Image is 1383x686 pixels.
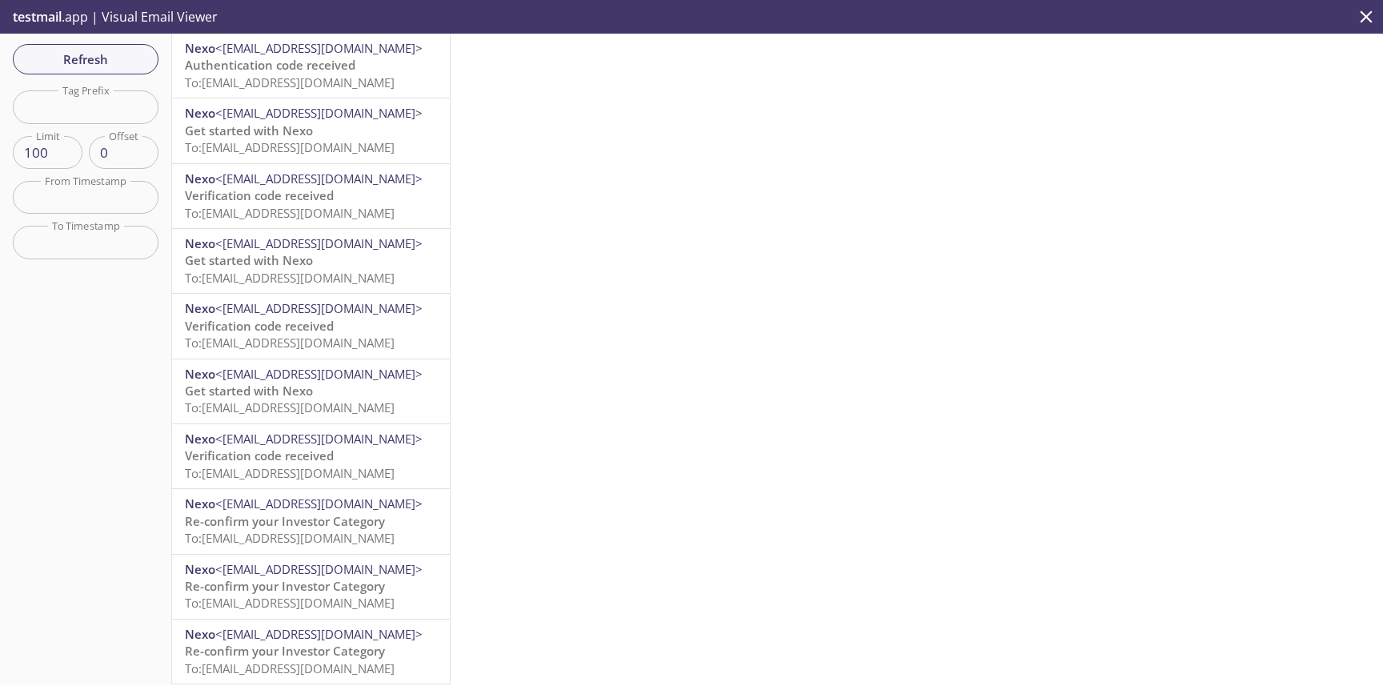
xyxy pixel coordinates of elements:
span: Refresh [26,49,146,70]
span: <[EMAIL_ADDRESS][DOMAIN_NAME]> [215,170,423,187]
span: Verification code received [185,187,334,203]
span: <[EMAIL_ADDRESS][DOMAIN_NAME]> [215,105,423,121]
span: To: [EMAIL_ADDRESS][DOMAIN_NAME] [185,74,395,90]
span: Nexo [185,105,215,121]
span: To: [EMAIL_ADDRESS][DOMAIN_NAME] [185,595,395,611]
span: To: [EMAIL_ADDRESS][DOMAIN_NAME] [185,660,395,676]
span: Re-confirm your Investor Category [185,578,385,594]
span: <[EMAIL_ADDRESS][DOMAIN_NAME]> [215,626,423,642]
span: Authentication code received [185,57,355,73]
span: Nexo [185,431,215,447]
div: Nexo<[EMAIL_ADDRESS][DOMAIN_NAME]>Get started with NexoTo:[EMAIL_ADDRESS][DOMAIN_NAME] [172,359,450,423]
button: Refresh [13,44,158,74]
span: To: [EMAIL_ADDRESS][DOMAIN_NAME] [185,530,395,546]
span: Verification code received [185,318,334,334]
div: Nexo<[EMAIL_ADDRESS][DOMAIN_NAME]>Get started with NexoTo:[EMAIL_ADDRESS][DOMAIN_NAME] [172,98,450,162]
span: Nexo [185,495,215,511]
span: Verification code received [185,447,334,463]
div: Nexo<[EMAIL_ADDRESS][DOMAIN_NAME]>Verification code receivedTo:[EMAIL_ADDRESS][DOMAIN_NAME] [172,424,450,488]
span: To: [EMAIL_ADDRESS][DOMAIN_NAME] [185,205,395,221]
div: Nexo<[EMAIL_ADDRESS][DOMAIN_NAME]>Authentication code receivedTo:[EMAIL_ADDRESS][DOMAIN_NAME] [172,34,450,98]
span: <[EMAIL_ADDRESS][DOMAIN_NAME]> [215,495,423,511]
div: Nexo<[EMAIL_ADDRESS][DOMAIN_NAME]>Re-confirm your Investor CategoryTo:[EMAIL_ADDRESS][DOMAIN_NAME] [172,555,450,619]
div: Nexo<[EMAIL_ADDRESS][DOMAIN_NAME]>Get started with NexoTo:[EMAIL_ADDRESS][DOMAIN_NAME] [172,229,450,293]
span: Re-confirm your Investor Category [185,513,385,529]
span: Nexo [185,170,215,187]
span: <[EMAIL_ADDRESS][DOMAIN_NAME]> [215,431,423,447]
span: To: [EMAIL_ADDRESS][DOMAIN_NAME] [185,465,395,481]
span: To: [EMAIL_ADDRESS][DOMAIN_NAME] [185,270,395,286]
span: To: [EMAIL_ADDRESS][DOMAIN_NAME] [185,139,395,155]
span: <[EMAIL_ADDRESS][DOMAIN_NAME]> [215,561,423,577]
span: <[EMAIL_ADDRESS][DOMAIN_NAME]> [215,366,423,382]
div: Nexo<[EMAIL_ADDRESS][DOMAIN_NAME]>Verification code receivedTo:[EMAIL_ADDRESS][DOMAIN_NAME] [172,164,450,228]
span: testmail [13,8,62,26]
span: Nexo [185,366,215,382]
span: Nexo [185,561,215,577]
div: Nexo<[EMAIL_ADDRESS][DOMAIN_NAME]>Re-confirm your Investor CategoryTo:[EMAIL_ADDRESS][DOMAIN_NAME] [172,489,450,553]
div: Nexo<[EMAIL_ADDRESS][DOMAIN_NAME]>Verification code receivedTo:[EMAIL_ADDRESS][DOMAIN_NAME] [172,294,450,358]
span: Nexo [185,40,215,56]
span: Get started with Nexo [185,122,313,138]
span: Nexo [185,300,215,316]
span: Get started with Nexo [185,252,313,268]
span: <[EMAIL_ADDRESS][DOMAIN_NAME]> [215,40,423,56]
div: Nexo<[EMAIL_ADDRESS][DOMAIN_NAME]>Re-confirm your Investor CategoryTo:[EMAIL_ADDRESS][DOMAIN_NAME] [172,620,450,684]
span: <[EMAIL_ADDRESS][DOMAIN_NAME]> [215,235,423,251]
span: Nexo [185,235,215,251]
span: Get started with Nexo [185,383,313,399]
span: Re-confirm your Investor Category [185,643,385,659]
span: Nexo [185,626,215,642]
span: To: [EMAIL_ADDRESS][DOMAIN_NAME] [185,399,395,415]
span: <[EMAIL_ADDRESS][DOMAIN_NAME]> [215,300,423,316]
span: To: [EMAIL_ADDRESS][DOMAIN_NAME] [185,335,395,351]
